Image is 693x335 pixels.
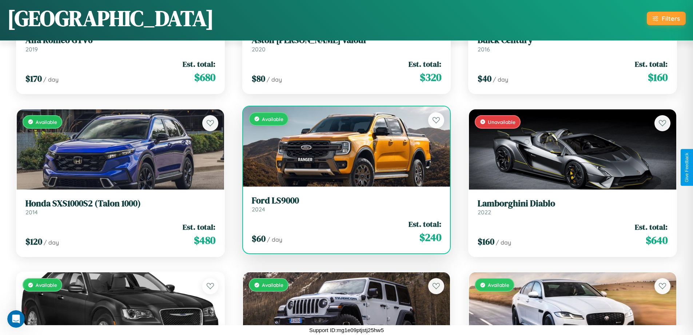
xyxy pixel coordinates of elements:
[488,119,515,125] span: Unavailable
[496,239,511,246] span: / day
[646,233,668,248] span: $ 640
[267,76,282,83] span: / day
[252,46,266,53] span: 2020
[647,12,686,25] button: Filters
[493,76,508,83] span: / day
[25,46,38,53] span: 2019
[309,325,384,335] p: Support ID: mg1e09ptjstj25hw5
[262,282,283,288] span: Available
[488,282,509,288] span: Available
[36,282,57,288] span: Available
[194,233,215,248] span: $ 480
[25,35,215,53] a: Alfa Romeo GTV62019
[43,76,59,83] span: / day
[25,209,38,216] span: 2014
[25,73,42,85] span: $ 170
[648,70,668,85] span: $ 160
[478,235,494,248] span: $ 160
[7,3,214,33] h1: [GEOGRAPHIC_DATA]
[7,310,25,328] iframe: Intercom live chat
[44,239,59,246] span: / day
[478,35,668,46] h3: Buick Century
[183,222,215,232] span: Est. total:
[25,35,215,46] h3: Alfa Romeo GTV6
[635,59,668,69] span: Est. total:
[262,116,283,122] span: Available
[267,236,282,243] span: / day
[252,73,265,85] span: $ 80
[478,209,491,216] span: 2022
[25,198,215,216] a: Honda SXS1000S2 (Talon 1000)2014
[478,46,490,53] span: 2016
[252,195,442,206] h3: Ford LS9000
[36,119,57,125] span: Available
[252,206,265,213] span: 2024
[252,233,266,245] span: $ 60
[252,35,442,46] h3: Aston [PERSON_NAME] Valour
[25,198,215,209] h3: Honda SXS1000S2 (Talon 1000)
[25,235,42,248] span: $ 120
[183,59,215,69] span: Est. total:
[252,195,442,213] a: Ford LS90002024
[478,198,668,209] h3: Lamborghini Diablo
[252,35,442,53] a: Aston [PERSON_NAME] Valour2020
[478,198,668,216] a: Lamborghini Diablo2022
[684,153,689,182] div: Give Feedback
[478,35,668,53] a: Buick Century2016
[419,230,441,245] span: $ 240
[194,70,215,85] span: $ 680
[409,219,441,229] span: Est. total:
[420,70,441,85] span: $ 320
[478,73,491,85] span: $ 40
[662,15,680,22] div: Filters
[635,222,668,232] span: Est. total:
[409,59,441,69] span: Est. total:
